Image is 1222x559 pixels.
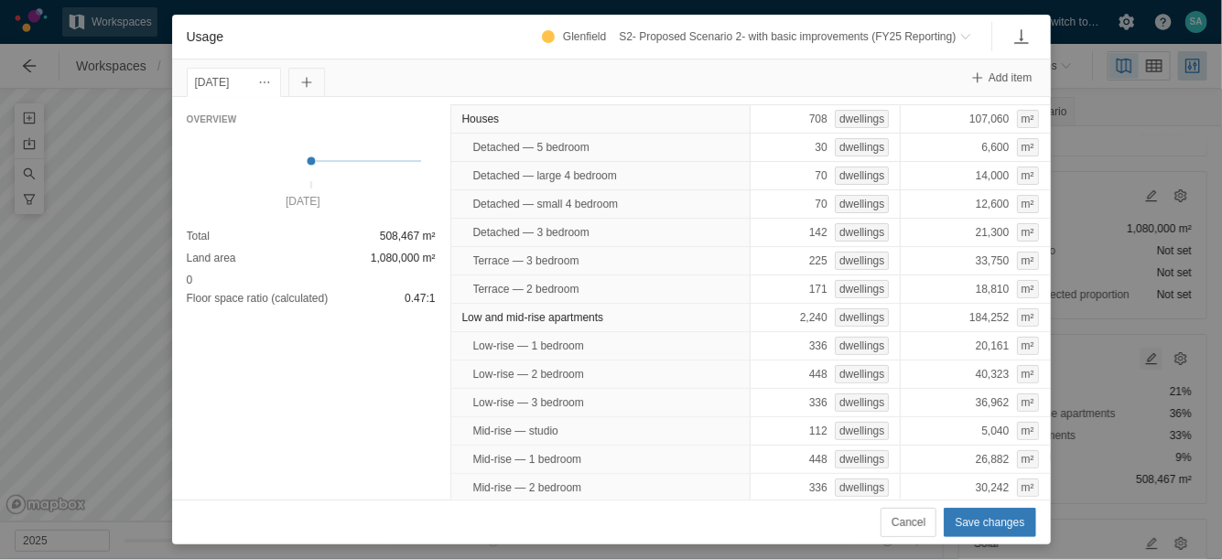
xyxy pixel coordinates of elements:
span: dwellings [839,281,884,297]
div: 0 [187,227,436,307]
span: dwellings [839,139,884,156]
span: m² [1022,111,1034,127]
span: dwellings [839,394,884,411]
span: Low-rise — 2 bedroom [473,365,584,383]
span: Detached — small 4 bedroom [473,195,619,213]
span: m² [1022,253,1034,269]
div: 5,040m² [900,416,1050,446]
div: 336dwellings [750,388,901,417]
h5: Overview [187,112,237,128]
div: 30,242m² [900,473,1050,502]
span: m² [1022,224,1034,241]
span: Land area [187,249,236,267]
h2: Usage [187,27,223,47]
div: 14,000m² [900,161,1050,190]
span: Detached — large 4 bedroom [473,167,617,185]
span: dwellings [839,167,884,184]
div: 20,161m² [900,331,1050,360]
span: Cancel [892,513,925,532]
button: Save changes [944,508,1035,537]
span: Low-rise — 1 bedroom [473,337,584,355]
div: 112dwellings [750,416,901,446]
span: Terrace — 3 bedroom [473,252,579,270]
div: 70dwellings [750,161,901,190]
span: m² [1022,167,1034,184]
span: m² [1022,196,1034,212]
span: Terrace — 2 bedroom [473,280,579,298]
span: dwellings [839,253,884,269]
div: 21,300m² [900,218,1050,247]
span: Floor space ratio (calculated) [187,289,329,307]
span: m² [1022,394,1034,411]
div: 448dwellings [750,360,901,389]
div: 18,810m² [900,274,1050,304]
span: m² [1022,366,1034,382]
span: dwellings [839,338,884,354]
div: 40,323m² [900,360,1050,389]
span: Save changes [955,513,1024,532]
div: 6,600m² [900,133,1050,162]
span: m² [1022,309,1034,326]
span: m² [1022,281,1034,297]
div: 36,962m² [900,388,1050,417]
div: 336dwellings [750,473,901,502]
div: 2,240dwellings [750,303,901,332]
div: [DATE] [195,72,274,92]
span: dwellings [839,451,884,468]
span: Low-rise — 3 bedroom [473,393,584,412]
span: dwellings [839,309,884,326]
span: Houses [462,110,500,128]
div: 12,600m² [900,189,1050,219]
span: dwellings [839,224,884,241]
button: Add item [967,67,1035,89]
span: 1,080,000 m² [371,249,436,267]
span: m² [1022,139,1034,156]
div: 336dwellings [750,331,901,360]
span: 508,467 m² [380,227,436,245]
span: m² [1022,423,1034,439]
button: Cancel [881,508,936,537]
span: dwellings [839,366,884,382]
span: S2- Proposed Scenario 2- with basic improvements (FY25 Reporting) [619,27,956,46]
span: dwellings [839,479,884,496]
span: 0.47 :1 [405,289,435,307]
span: Detached — 5 bedroom [473,138,589,156]
div: Usage [172,15,1051,544]
div: 225dwellings [750,246,901,275]
div: 70dwellings [750,189,901,219]
span: m² [1022,451,1034,468]
span: Mid-rise — 1 bedroom [473,450,582,468]
span: Low and mid-rise apartments [462,308,604,327]
span: Mid-rise — studio [473,422,558,440]
span: dwellings [839,423,884,439]
span: m² [1022,479,1034,496]
span: dwellings [839,196,884,212]
span: Add item [989,70,1032,85]
div: 171dwellings [750,274,901,304]
div: 184,252m² [900,303,1050,332]
div: 33,750m² [900,246,1050,275]
span: m² [1022,338,1034,354]
div: 30dwellings [750,133,901,162]
button: S2- Proposed Scenario 2- with basic improvements (FY25 Reporting) [613,22,976,51]
div: 107,060m² [900,104,1050,134]
span: Detached — 3 bedroom [473,223,589,242]
span: dwellings [839,111,884,127]
div: 142dwellings [750,218,901,247]
div: 708dwellings [750,104,901,134]
span: Total [187,227,210,245]
div: 26,882m² [900,445,1050,474]
div: Glenfield [556,24,613,49]
span: Mid-rise — 2 bedroom [473,478,582,497]
div: 448dwellings [750,445,901,474]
